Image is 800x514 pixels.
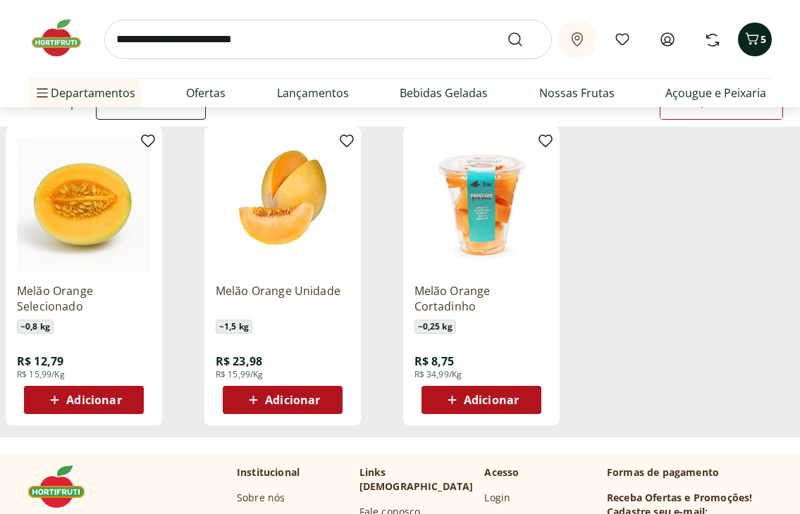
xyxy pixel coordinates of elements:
[414,320,456,334] span: ~ 0,25 kg
[414,369,462,380] span: R$ 34,99/Kg
[216,283,350,314] a: Melão Orange Unidade
[265,394,320,406] span: Adicionar
[216,353,262,369] span: R$ 23,98
[223,386,343,414] button: Adicionar
[414,353,455,369] span: R$ 8,75
[464,394,519,406] span: Adicionar
[414,283,548,314] a: Melão Orange Cortadinho
[507,31,541,48] button: Submit Search
[237,465,300,479] p: Institucional
[34,76,135,110] span: Departamentos
[761,32,766,46] span: 5
[17,369,65,380] span: R$ 15,99/Kg
[237,491,285,505] a: Sobre nós
[421,386,541,414] button: Adicionar
[484,465,519,479] p: Acesso
[216,369,264,380] span: R$ 15,99/Kg
[34,76,51,110] button: Menu
[665,84,766,101] a: Açougue e Peixaria
[28,17,99,59] img: Hortifruti
[539,84,615,101] a: Nossas Frutas
[17,353,63,369] span: R$ 12,79
[716,97,752,108] span: Filtros
[738,23,772,56] button: Carrinho
[17,283,151,314] a: Melão Orange Selecionado
[17,138,151,272] img: Melão Orange Selecionado
[607,491,752,505] h3: Receba Ofertas e Promoções!
[104,20,552,59] input: search
[484,491,510,505] a: Login
[359,465,474,494] p: Links [DEMOGRAPHIC_DATA]
[216,138,350,272] img: Melão Orange Unidade
[28,465,99,508] img: Hortifruti
[277,84,349,101] a: Lançamentos
[607,465,772,479] p: Formas de pagamento
[24,386,144,414] button: Adicionar
[66,394,121,406] span: Adicionar
[400,84,488,101] a: Bebidas Geladas
[414,138,548,272] img: Melão Orange Cortadinho
[17,320,54,334] span: ~ 0,8 kg
[216,320,252,334] span: ~ 1,5 kg
[186,84,226,101] a: Ofertas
